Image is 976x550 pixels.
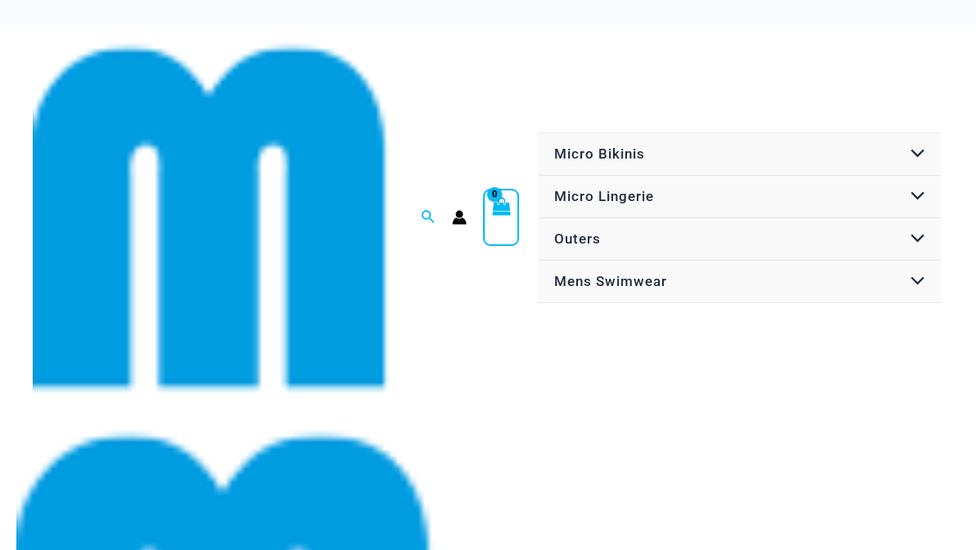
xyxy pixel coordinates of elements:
[535,130,943,306] nav: Site Navigation
[33,39,390,396] img: cropped mm emblem
[538,261,941,303] a: Mens SwimwearMenu ToggleMenu Toggle
[538,133,941,176] a: Micro BikinisMenu ToggleMenu Toggle
[538,218,941,261] a: OutersMenu ToggleMenu Toggle
[554,145,645,162] span: Micro Bikinis
[452,210,467,225] a: Account icon link
[554,230,601,247] span: Outers
[483,189,519,246] a: View Shopping Cart, empty
[554,188,654,204] span: Micro Lingerie
[421,208,436,228] a: Search icon link
[538,176,941,218] a: Micro LingerieMenu ToggleMenu Toggle
[554,273,667,289] span: Mens Swimwear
